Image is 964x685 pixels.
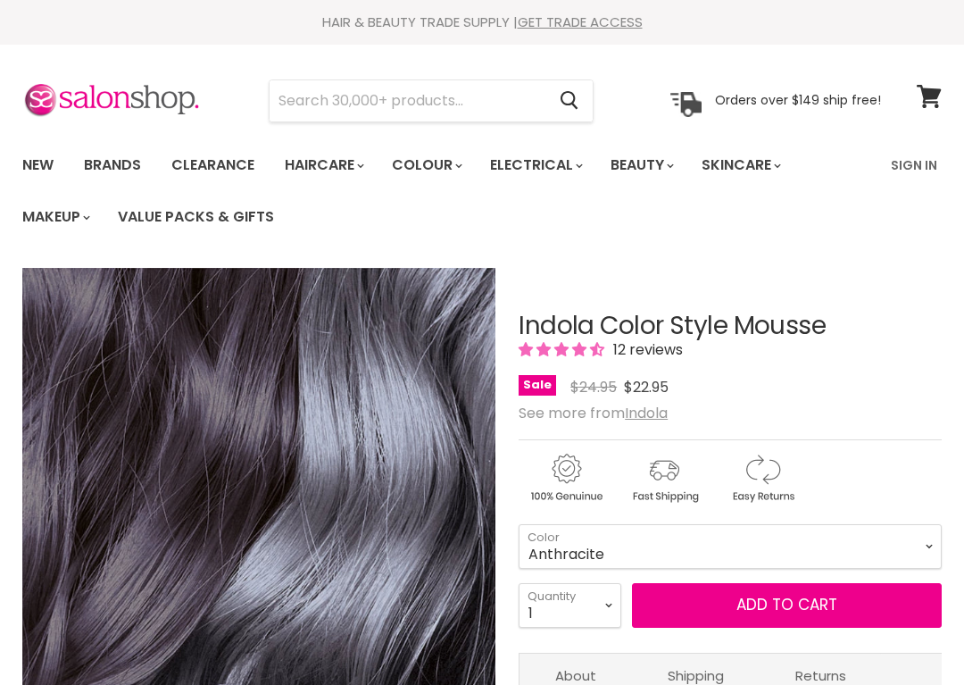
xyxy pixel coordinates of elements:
[9,139,880,243] ul: Main menu
[597,146,685,184] a: Beauty
[632,583,942,628] button: Add to cart
[608,339,683,360] span: 12 reviews
[158,146,268,184] a: Clearance
[880,146,948,184] a: Sign In
[570,377,617,397] span: $24.95
[519,375,556,396] span: Sale
[104,198,287,236] a: Value Packs & Gifts
[545,80,593,121] button: Search
[519,339,608,360] span: 4.33 stars
[477,146,594,184] a: Electrical
[625,403,668,423] a: Indola
[518,13,643,31] a: GET TRADE ACCESS
[519,313,942,340] h1: Indola Color Style Mousse
[271,146,375,184] a: Haircare
[9,198,101,236] a: Makeup
[9,146,67,184] a: New
[270,80,545,121] input: Search
[617,451,711,505] img: shipping.gif
[519,403,668,423] span: See more from
[519,583,621,628] select: Quantity
[736,594,837,615] span: Add to cart
[715,92,881,108] p: Orders over $149 ship free!
[378,146,473,184] a: Colour
[519,451,613,505] img: genuine.gif
[71,146,154,184] a: Brands
[269,79,594,122] form: Product
[688,146,792,184] a: Skincare
[715,451,810,505] img: returns.gif
[624,377,669,397] span: $22.95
